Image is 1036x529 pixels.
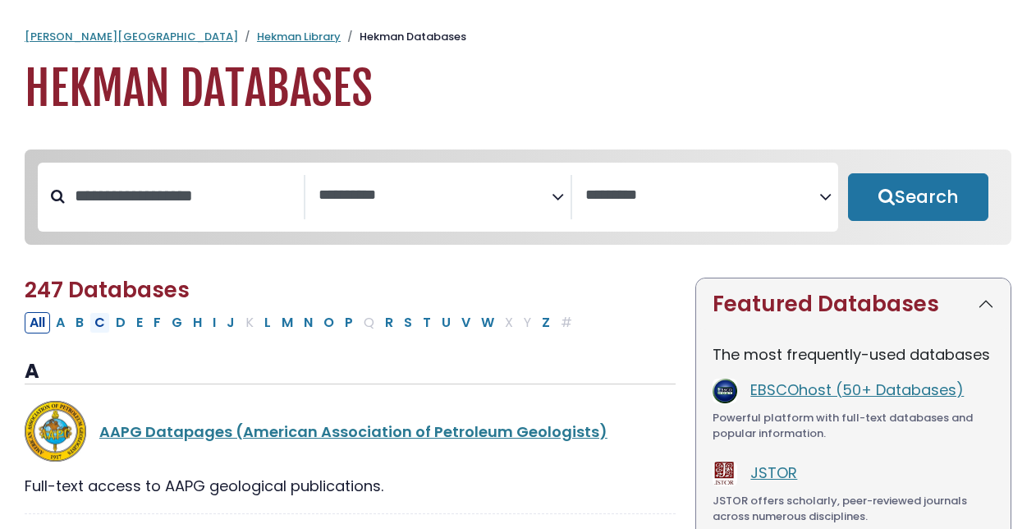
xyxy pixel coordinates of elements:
button: Filter Results N [299,312,318,333]
a: AAPG Datapages (American Association of Petroleum Geologists) [99,421,607,442]
button: Filter Results W [476,312,499,333]
button: Filter Results S [399,312,417,333]
a: JSTOR [750,462,797,483]
p: The most frequently-used databases [713,343,994,366]
button: Filter Results U [437,312,456,333]
textarea: Search [319,187,552,205]
div: Powerful platform with full-text databases and popular information. [713,410,994,442]
a: EBSCOhost (50+ Databases) [750,379,964,400]
button: Filter Results P [340,312,358,333]
nav: breadcrumb [25,29,1011,45]
button: Filter Results D [111,312,131,333]
button: All [25,312,50,333]
span: 247 Databases [25,275,190,305]
a: [PERSON_NAME][GEOGRAPHIC_DATA] [25,29,238,44]
button: Filter Results H [188,312,207,333]
button: Filter Results O [319,312,339,333]
button: Filter Results L [259,312,276,333]
button: Filter Results R [380,312,398,333]
li: Hekman Databases [341,29,466,45]
button: Filter Results Z [537,312,555,333]
button: Featured Databases [696,278,1011,330]
button: Filter Results F [149,312,166,333]
button: Filter Results J [222,312,240,333]
textarea: Search [585,187,819,205]
button: Filter Results T [418,312,436,333]
div: Alpha-list to filter by first letter of database name [25,311,579,332]
button: Submit for Search Results [848,173,988,221]
div: Full-text access to AAPG geological publications. [25,475,676,497]
a: Hekman Library [257,29,341,44]
button: Filter Results A [51,312,70,333]
h3: A [25,360,676,384]
button: Filter Results B [71,312,89,333]
button: Filter Results E [131,312,148,333]
button: Filter Results V [456,312,475,333]
input: Search database by title or keyword [65,182,304,209]
div: JSTOR offers scholarly, peer-reviewed journals across numerous disciplines. [713,493,994,525]
h1: Hekman Databases [25,62,1011,117]
button: Filter Results C [89,312,110,333]
nav: Search filters [25,149,1011,245]
button: Filter Results I [208,312,221,333]
button: Filter Results M [277,312,298,333]
button: Filter Results G [167,312,187,333]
